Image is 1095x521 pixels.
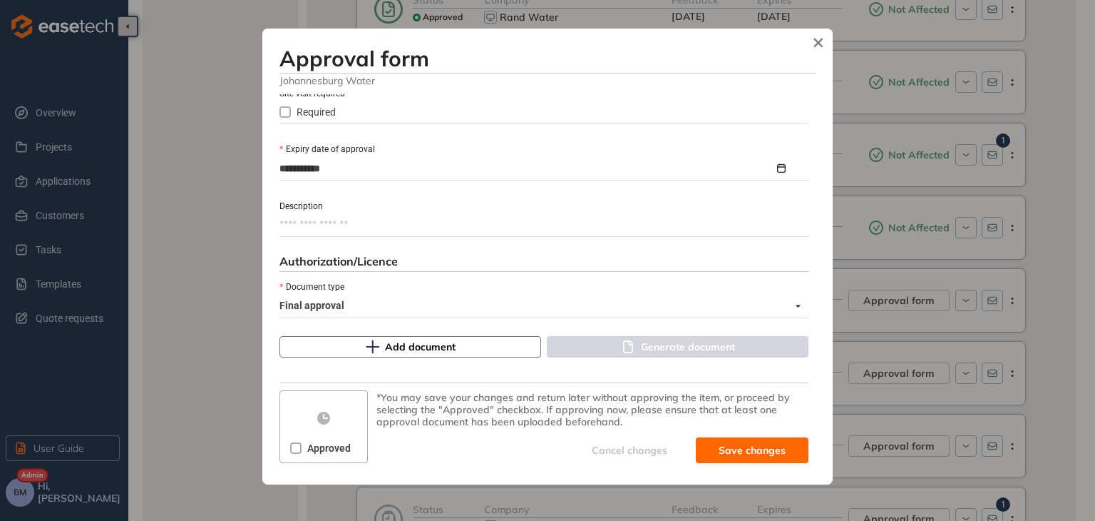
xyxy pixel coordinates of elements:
[279,280,344,294] label: Document type
[279,213,808,236] textarea: Description
[808,32,829,54] button: Close
[279,74,816,87] span: Johannesburg Water
[279,143,375,156] label: Expiry date of approval
[279,200,323,213] label: Description
[696,437,808,463] button: Save changes
[279,87,345,101] label: Site visit required
[302,440,356,456] span: Approved
[279,161,774,176] input: Expiry date of approval
[385,339,456,355] span: Add document
[719,442,786,458] span: Save changes
[279,46,816,71] h3: Approval form
[291,104,341,120] span: Required
[279,336,541,358] button: Add document
[279,295,801,318] span: Final approval
[376,392,808,428] div: *You may save your changes and return later without approving the item, or proceed by selecting t...
[279,254,398,268] span: Authorization/Licence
